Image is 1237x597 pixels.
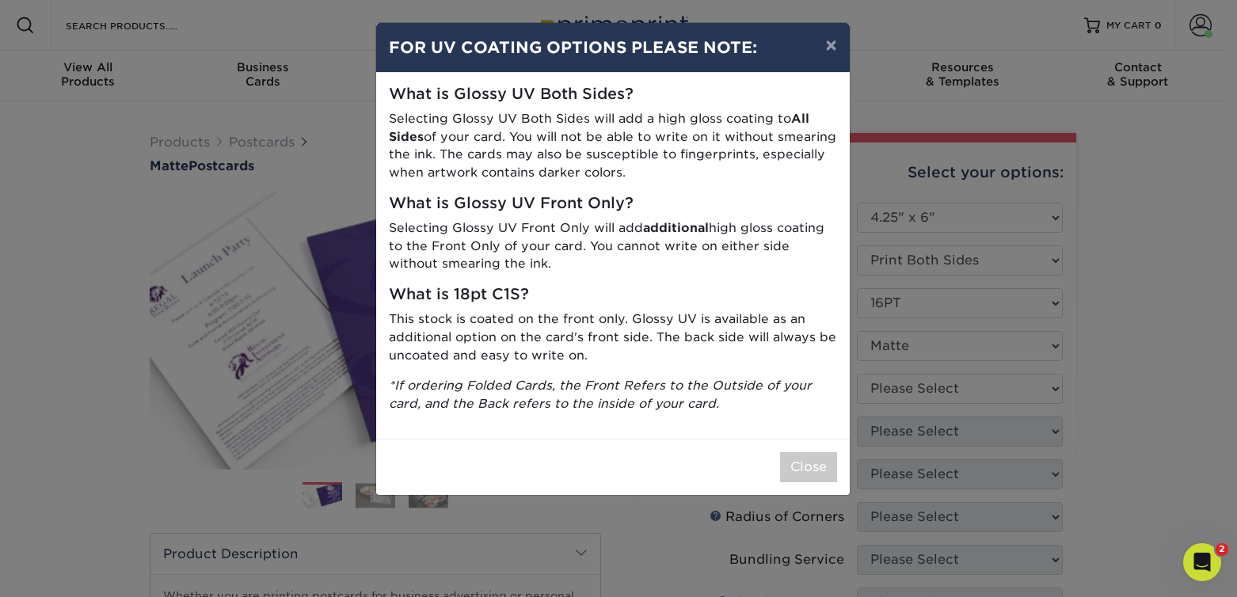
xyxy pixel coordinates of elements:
strong: All Sides [389,111,809,144]
h5: What is Glossy UV Front Only? [389,195,837,213]
h4: FOR UV COATING OPTIONS PLEASE NOTE: [389,36,837,59]
p: This stock is coated on the front only. Glossy UV is available as an additional option on the car... [389,310,837,364]
p: Selecting Glossy UV Front Only will add high gloss coating to the Front Only of your card. You ca... [389,219,837,273]
h5: What is 18pt C1S? [389,286,837,304]
span: 2 [1216,543,1228,556]
iframe: Intercom live chat [1183,543,1221,581]
strong: additional [643,220,709,235]
p: Selecting Glossy UV Both Sides will add a high gloss coating to of your card. You will not be abl... [389,110,837,182]
button: × [813,23,849,67]
button: Close [780,452,837,482]
i: *If ordering Folded Cards, the Front Refers to the Outside of your card, and the Back refers to t... [389,378,812,411]
h5: What is Glossy UV Both Sides? [389,86,837,104]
